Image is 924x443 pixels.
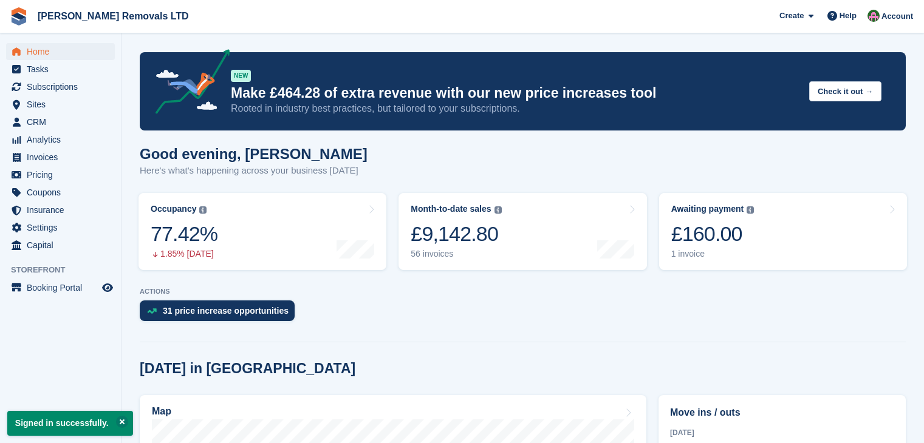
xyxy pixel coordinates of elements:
h2: Map [152,406,171,417]
span: Insurance [27,201,100,218]
div: 1 invoice [671,249,755,259]
a: menu [6,279,115,296]
div: Month-to-date sales [411,204,491,214]
a: menu [6,61,115,78]
img: stora-icon-8386f47178a22dfd0bd8f6a31ec36ba5ce8667c1dd55bd0f319d3a0aa187defe.svg [10,7,28,25]
a: Preview store [100,280,115,295]
img: icon-info-grey-7440780725fd019a000dd9b08b2336e03edf1995a4989e88bcd33f0948082b44.svg [495,206,502,214]
img: icon-info-grey-7440780725fd019a000dd9b08b2336e03edf1995a4989e88bcd33f0948082b44.svg [747,206,754,214]
span: Pricing [27,166,100,183]
div: £160.00 [671,221,755,246]
button: Check it out → [809,81,881,101]
div: 31 price increase opportunities [163,306,289,316]
span: Create [779,10,804,22]
a: menu [6,237,115,254]
span: Settings [27,219,100,236]
img: Paul Withers [868,10,880,22]
h2: [DATE] in [GEOGRAPHIC_DATA] [140,360,355,377]
div: 77.42% [151,221,217,246]
span: Subscriptions [27,78,100,95]
p: Rooted in industry best practices, but tailored to your subscriptions. [231,102,799,115]
div: Awaiting payment [671,204,744,214]
div: NEW [231,70,251,82]
a: Month-to-date sales £9,142.80 56 invoices [399,193,646,270]
h1: Good evening, [PERSON_NAME] [140,146,368,162]
a: menu [6,43,115,60]
p: Here's what's happening across your business [DATE] [140,164,368,178]
p: ACTIONS [140,288,906,296]
a: Awaiting payment £160.00 1 invoice [659,193,907,270]
span: Capital [27,237,100,254]
span: Home [27,43,100,60]
span: Storefront [11,264,121,276]
p: Make £464.28 of extra revenue with our new price increases tool [231,84,799,102]
div: Occupancy [151,204,196,214]
a: Occupancy 77.42% 1.85% [DATE] [139,193,386,270]
a: menu [6,149,115,166]
a: menu [6,166,115,183]
img: price_increase_opportunities-93ffe204e8149a01c8c9dc8f82e8f89637d9d84a8eef4429ea346261dce0b2c0.svg [147,308,157,314]
img: icon-info-grey-7440780725fd019a000dd9b08b2336e03edf1995a4989e88bcd33f0948082b44.svg [199,206,207,214]
a: menu [6,219,115,236]
span: Coupons [27,184,100,201]
a: menu [6,96,115,113]
p: Signed in successfully. [7,411,133,436]
img: price-adjustments-announcement-icon-8257ccfd72463d97f412b2fc003d46551f7dbcb40ab6d574587a9cd5c0d94... [145,49,230,118]
span: Analytics [27,131,100,148]
div: £9,142.80 [411,221,501,246]
span: Sites [27,96,100,113]
a: [PERSON_NAME] Removals LTD [33,6,194,26]
a: menu [6,201,115,218]
a: 31 price increase opportunities [140,300,301,327]
a: menu [6,78,115,95]
a: menu [6,131,115,148]
span: Account [881,10,913,22]
h2: Move ins / outs [670,405,894,420]
span: Booking Portal [27,279,100,296]
a: menu [6,113,115,130]
span: Tasks [27,61,100,78]
span: CRM [27,113,100,130]
div: [DATE] [670,427,894,438]
div: 1.85% [DATE] [151,249,217,259]
span: Help [840,10,857,22]
a: menu [6,184,115,201]
span: Invoices [27,149,100,166]
div: 56 invoices [411,249,501,259]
